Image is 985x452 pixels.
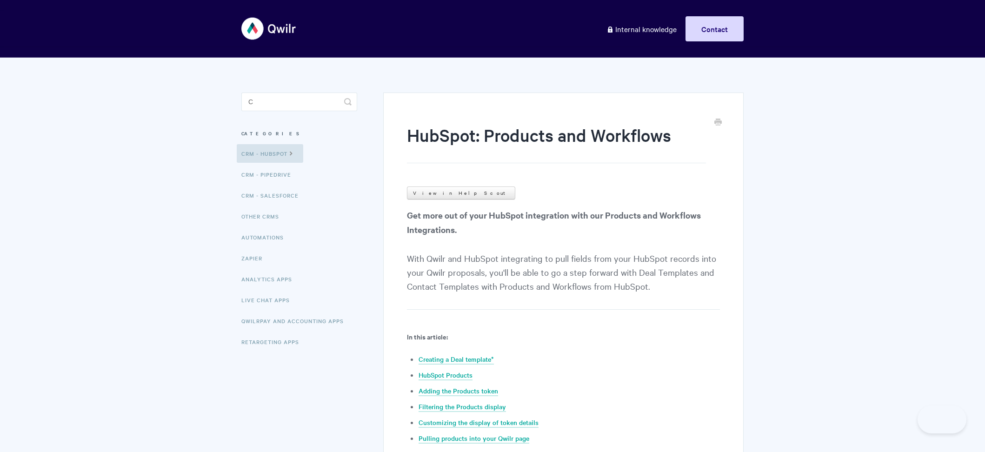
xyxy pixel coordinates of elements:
a: Print this Article [714,118,722,128]
a: CRM - HubSpot [237,144,303,163]
a: Other CRMs [241,207,286,226]
img: Qwilr Help Center [241,11,297,46]
a: Pulling products into your Qwilr page [419,433,529,444]
a: QwilrPay and Accounting Apps [241,312,351,330]
a: CRM - Salesforce [241,186,306,205]
a: HubSpot Products [419,370,473,380]
a: Adding the Products token [419,386,498,396]
a: Filtering the Products display [419,402,506,412]
a: Live Chat Apps [241,291,297,309]
input: Search [241,93,357,111]
p: With Qwilr and HubSpot integrating to pull fields from your HubSpot records into your Qwilr propo... [407,208,720,310]
a: Retargeting Apps [241,332,306,351]
a: Zapier [241,249,269,267]
a: Automations [241,228,291,246]
iframe: Toggle Customer Support [918,405,966,433]
a: Analytics Apps [241,270,299,288]
h1: HubSpot: Products and Workflows [407,123,706,163]
a: Creating a Deal template* [419,354,494,365]
a: CRM - Pipedrive [241,165,298,184]
a: Internal knowledge [599,16,684,41]
a: Contact [686,16,744,41]
a: Customizing the display of token details [419,418,539,428]
b: In this article: [407,332,448,341]
strong: Get more out of your HubSpot integration with our Products and Workflows Integrations. [407,209,701,235]
a: View in Help Scout [407,186,515,199]
h3: Categories [241,125,357,142]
